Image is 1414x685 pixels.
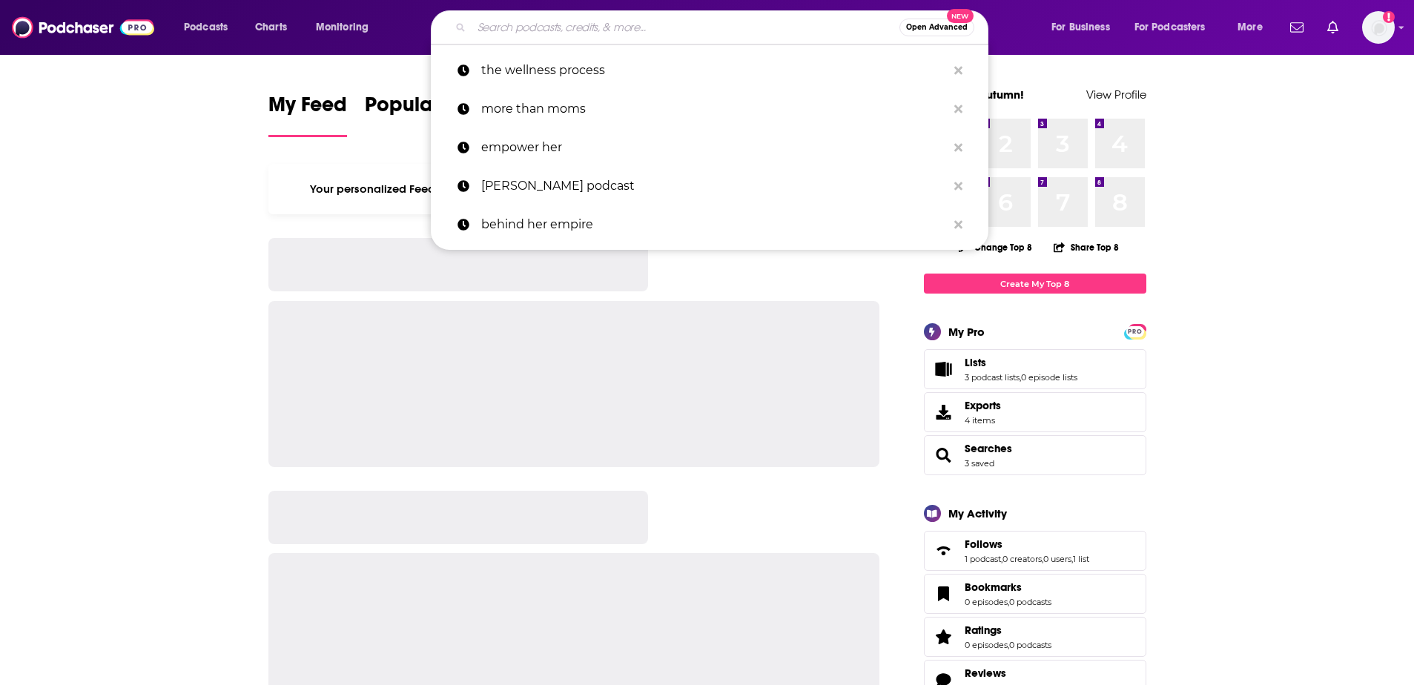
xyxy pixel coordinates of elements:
[1227,16,1281,39] button: open menu
[1362,11,1395,44] img: User Profile
[1008,640,1009,650] span: ,
[1073,554,1089,564] a: 1 list
[924,274,1146,294] a: Create My Top 8
[950,238,1042,257] button: Change Top 8
[929,445,959,466] a: Searches
[948,506,1007,520] div: My Activity
[481,128,947,167] p: empower her
[268,164,880,214] div: Your personalized Feed is curated based on the Podcasts, Creators, Users, and Lists that you Follow.
[1134,17,1206,38] span: For Podcasters
[365,92,491,126] span: Popular Feed
[929,626,959,647] a: Ratings
[1126,325,1144,337] a: PRO
[481,167,947,205] p: andrew faris podcast
[924,617,1146,657] span: Ratings
[965,537,1002,551] span: Follows
[965,580,1022,594] span: Bookmarks
[965,399,1001,412] span: Exports
[472,16,899,39] input: Search podcasts, credits, & more...
[431,51,988,90] a: the wellness process
[948,325,985,339] div: My Pro
[1001,554,1002,564] span: ,
[899,19,974,36] button: Open AdvancedNew
[431,205,988,244] a: behind her empire
[965,442,1012,455] a: Searches
[929,359,959,380] a: Lists
[929,540,959,561] a: Follows
[924,435,1146,475] span: Searches
[965,666,1006,680] span: Reviews
[184,17,228,38] span: Podcasts
[445,10,1002,44] div: Search podcasts, credits, & more...
[965,554,1001,564] a: 1 podcast
[431,128,988,167] a: empower her
[924,531,1146,571] span: Follows
[255,17,287,38] span: Charts
[431,90,988,128] a: more than moms
[965,597,1008,607] a: 0 episodes
[268,92,347,126] span: My Feed
[1284,15,1309,40] a: Show notifications dropdown
[1238,17,1263,38] span: More
[1053,233,1120,262] button: Share Top 8
[1321,15,1344,40] a: Show notifications dropdown
[174,16,247,39] button: open menu
[929,583,959,604] a: Bookmarks
[1071,554,1073,564] span: ,
[365,92,491,137] a: Popular Feed
[924,574,1146,614] span: Bookmarks
[965,458,994,469] a: 3 saved
[1362,11,1395,44] button: Show profile menu
[965,580,1051,594] a: Bookmarks
[305,16,388,39] button: open menu
[1021,372,1077,383] a: 0 episode lists
[1086,87,1146,102] a: View Profile
[245,16,296,39] a: Charts
[947,9,974,23] span: New
[1125,16,1227,39] button: open menu
[965,356,986,369] span: Lists
[481,90,947,128] p: more than moms
[1383,11,1395,23] svg: Add a profile image
[1362,11,1395,44] span: Logged in as autumncomm
[1051,17,1110,38] span: For Business
[929,402,959,423] span: Exports
[481,205,947,244] p: behind her empire
[965,623,1002,637] span: Ratings
[431,167,988,205] a: [PERSON_NAME] podcast
[316,17,369,38] span: Monitoring
[965,537,1089,551] a: Follows
[965,640,1008,650] a: 0 episodes
[268,92,347,137] a: My Feed
[965,666,1051,680] a: Reviews
[12,13,154,42] img: Podchaser - Follow, Share and Rate Podcasts
[1009,597,1051,607] a: 0 podcasts
[1008,597,1009,607] span: ,
[1043,554,1071,564] a: 0 users
[906,24,968,31] span: Open Advanced
[1009,640,1051,650] a: 0 podcasts
[965,415,1001,426] span: 4 items
[965,372,1020,383] a: 3 podcast lists
[1041,16,1129,39] button: open menu
[1020,372,1021,383] span: ,
[1002,554,1042,564] a: 0 creators
[1042,554,1043,564] span: ,
[965,623,1051,637] a: Ratings
[924,349,1146,389] span: Lists
[481,51,947,90] p: the wellness process
[965,356,1077,369] a: Lists
[924,392,1146,432] a: Exports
